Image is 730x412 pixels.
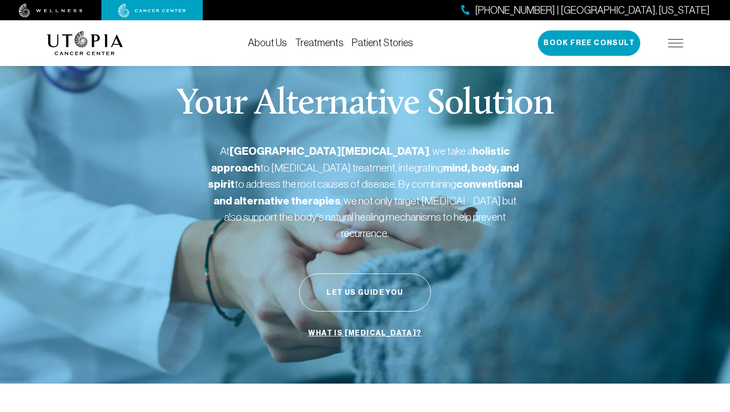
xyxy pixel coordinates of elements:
[306,324,424,343] a: What is [MEDICAL_DATA]?
[475,3,710,18] span: [PHONE_NUMBER] | [GEOGRAPHIC_DATA], [US_STATE]
[668,39,683,47] img: icon-hamburger
[352,37,413,48] a: Patient Stories
[118,4,186,18] img: cancer center
[47,31,123,55] img: logo
[211,145,510,175] strong: holistic approach
[461,3,710,18] a: [PHONE_NUMBER] | [GEOGRAPHIC_DATA], [US_STATE]
[538,30,640,56] button: Book Free Consult
[208,143,522,241] p: At , we take a to [MEDICAL_DATA] treatment, integrating to address the root causes of disease. By...
[176,86,553,123] p: Your Alternative Solution
[299,273,431,312] button: Let Us Guide You
[230,145,429,158] strong: [GEOGRAPHIC_DATA][MEDICAL_DATA]
[248,37,287,48] a: About Us
[213,178,522,208] strong: conventional and alternative therapies
[295,37,344,48] a: Treatments
[19,4,83,18] img: wellness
